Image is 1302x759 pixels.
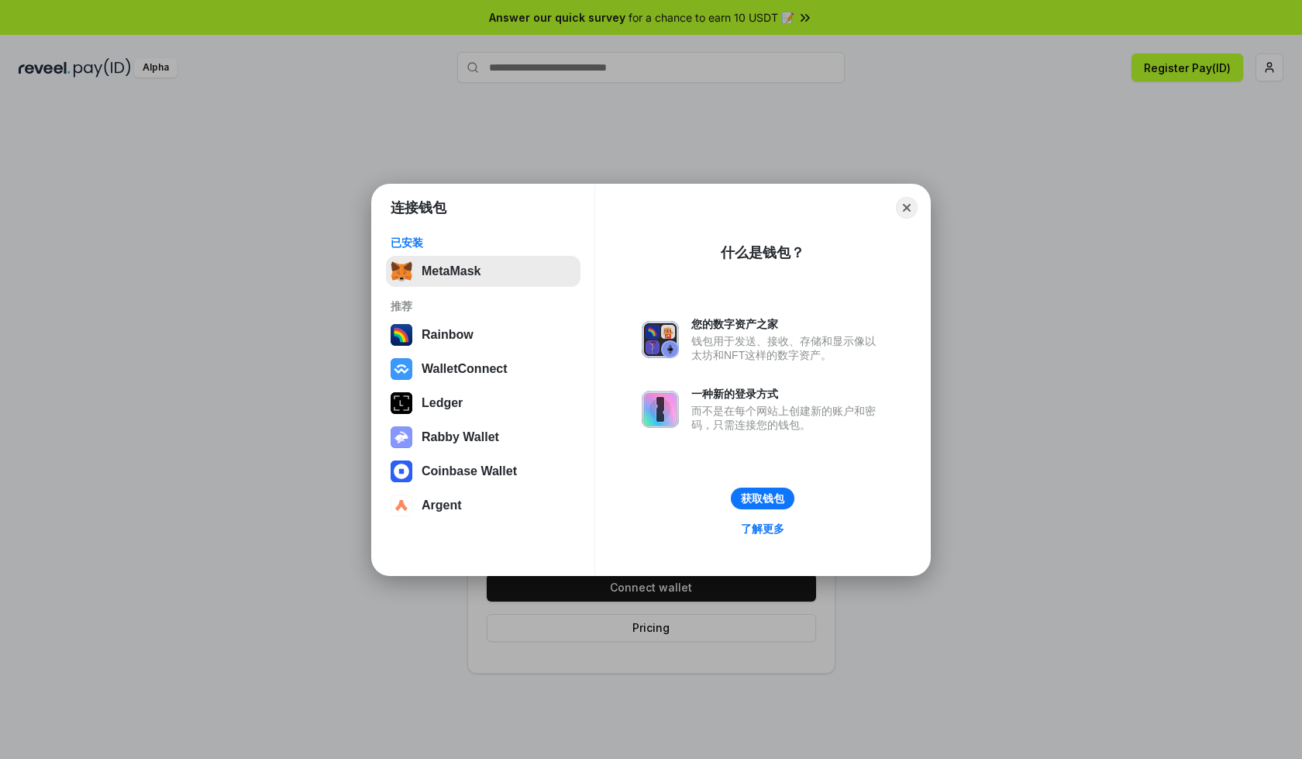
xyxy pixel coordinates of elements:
[391,461,412,482] img: svg+xml,%3Csvg%20width%3D%2228%22%20height%3D%2228%22%20viewBox%3D%220%200%2028%2028%22%20fill%3D...
[691,334,883,362] div: 钱包用于发送、接收、存储和显示像以太坊和NFT这样的数字资产。
[422,464,517,478] div: Coinbase Wallet
[691,387,883,401] div: 一种新的登录方式
[721,243,804,262] div: 什么是钱包？
[741,522,784,536] div: 了解更多
[731,488,794,509] button: 获取钱包
[391,299,576,313] div: 推荐
[391,426,412,448] img: svg+xml,%3Csvg%20xmlns%3D%22http%3A%2F%2Fwww.w3.org%2F2000%2Fsvg%22%20fill%3D%22none%22%20viewBox...
[642,391,679,428] img: svg+xml,%3Csvg%20xmlns%3D%22http%3A%2F%2Fwww.w3.org%2F2000%2Fsvg%22%20fill%3D%22none%22%20viewBox...
[391,324,412,346] img: svg+xml,%3Csvg%20width%3D%22120%22%20height%3D%22120%22%20viewBox%3D%220%200%20120%20120%22%20fil...
[691,317,883,331] div: 您的数字资产之家
[732,519,794,539] a: 了解更多
[386,422,580,453] button: Rabby Wallet
[422,328,474,342] div: Rainbow
[391,495,412,516] img: svg+xml,%3Csvg%20width%3D%2228%22%20height%3D%2228%22%20viewBox%3D%220%200%2028%2028%22%20fill%3D...
[422,499,462,512] div: Argent
[386,354,580,385] button: WalletConnect
[642,321,679,358] img: svg+xml,%3Csvg%20xmlns%3D%22http%3A%2F%2Fwww.w3.org%2F2000%2Fsvg%22%20fill%3D%22none%22%20viewBox...
[422,430,499,444] div: Rabby Wallet
[391,358,412,380] img: svg+xml,%3Csvg%20width%3D%2228%22%20height%3D%2228%22%20viewBox%3D%220%200%2028%2028%22%20fill%3D...
[896,197,918,219] button: Close
[422,264,480,278] div: MetaMask
[422,362,508,376] div: WalletConnect
[391,260,412,282] img: svg+xml,%3Csvg%20fill%3D%22none%22%20height%3D%2233%22%20viewBox%3D%220%200%2035%2033%22%20width%...
[391,198,446,217] h1: 连接钱包
[422,396,463,410] div: Ledger
[391,236,576,250] div: 已安装
[391,392,412,414] img: svg+xml,%3Csvg%20xmlns%3D%22http%3A%2F%2Fwww.w3.org%2F2000%2Fsvg%22%20width%3D%2228%22%20height%3...
[691,404,883,432] div: 而不是在每个网站上创建新的账户和密码，只需连接您的钱包。
[741,492,784,505] div: 获取钱包
[386,490,580,521] button: Argent
[386,456,580,487] button: Coinbase Wallet
[386,256,580,287] button: MetaMask
[386,319,580,350] button: Rainbow
[386,388,580,419] button: Ledger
